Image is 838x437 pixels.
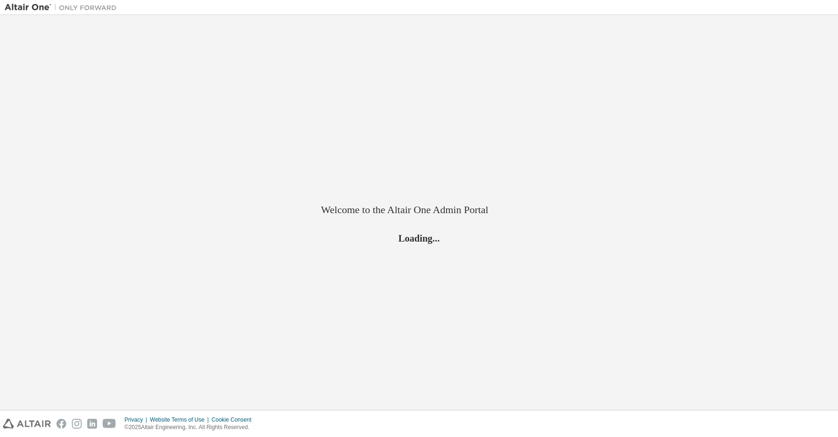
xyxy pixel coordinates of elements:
div: Website Terms of Use [150,416,211,423]
div: Cookie Consent [211,416,257,423]
h2: Welcome to the Altair One Admin Portal [321,203,517,216]
img: youtube.svg [103,419,116,429]
img: linkedin.svg [87,419,97,429]
h2: Loading... [321,232,517,244]
img: instagram.svg [72,419,82,429]
div: Privacy [125,416,150,423]
img: altair_logo.svg [3,419,51,429]
img: facebook.svg [56,419,66,429]
img: Altair One [5,3,121,12]
p: © 2025 Altair Engineering, Inc. All Rights Reserved. [125,423,257,431]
